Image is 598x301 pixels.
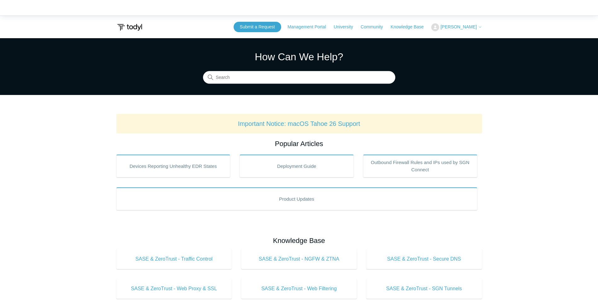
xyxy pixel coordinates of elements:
[361,24,389,30] a: Community
[126,285,223,292] span: SASE & ZeroTrust - Web Proxy & SSL
[376,285,473,292] span: SASE & ZeroTrust - SGN Tunnels
[116,235,482,246] h2: Knowledge Base
[241,249,357,269] a: SASE & ZeroTrust - NGFW & ZTNA
[366,249,482,269] a: SASE & ZeroTrust - Secure DNS
[116,187,477,210] a: Product Updates
[287,24,332,30] a: Management Portal
[431,23,482,31] button: [PERSON_NAME]
[116,139,482,149] h2: Popular Articles
[391,24,430,30] a: Knowledge Base
[241,279,357,299] a: SASE & ZeroTrust - Web Filtering
[116,249,232,269] a: SASE & ZeroTrust - Traffic Control
[203,71,395,84] input: Search
[440,24,477,29] span: [PERSON_NAME]
[251,255,347,263] span: SASE & ZeroTrust - NGFW & ZTNA
[366,279,482,299] a: SASE & ZeroTrust - SGN Tunnels
[126,255,223,263] span: SASE & ZeroTrust - Traffic Control
[376,255,473,263] span: SASE & ZeroTrust - Secure DNS
[238,120,360,127] a: Important Notice: macOS Tahoe 26 Support
[234,22,281,32] a: Submit a Request
[116,21,143,33] img: Todyl Support Center Help Center home page
[203,49,395,64] h1: How Can We Help?
[240,155,354,177] a: Deployment Guide
[116,279,232,299] a: SASE & ZeroTrust - Web Proxy & SSL
[116,155,230,177] a: Devices Reporting Unhealthy EDR States
[251,285,347,292] span: SASE & ZeroTrust - Web Filtering
[363,155,477,177] a: Outbound Firewall Rules and IPs used by SGN Connect
[334,24,359,30] a: University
